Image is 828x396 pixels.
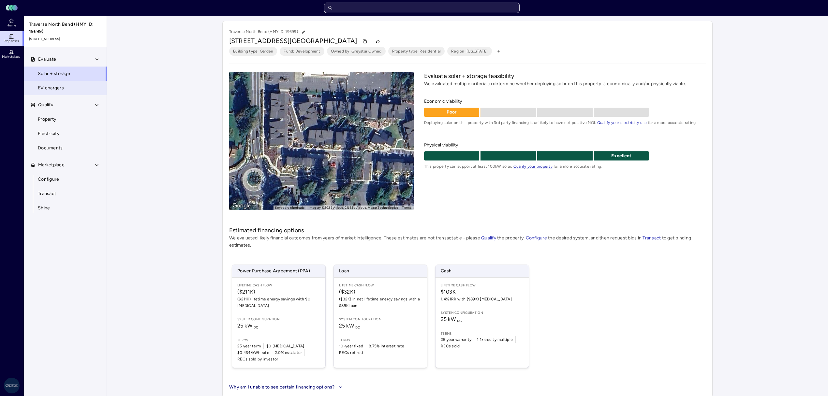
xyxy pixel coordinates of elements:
[441,343,460,349] span: RECs sold
[424,80,706,87] p: We evaluated multiple criteria to determine whether deploying solar on this property is economica...
[23,201,107,215] a: Shine
[477,336,513,343] span: 1.1x equity multiple
[237,349,269,356] span: $0.434/kWh rate
[233,48,273,54] span: Building type: Garden
[237,323,259,329] span: 25 kW
[38,205,50,212] span: Shine
[23,172,107,187] a: Configure
[369,343,404,349] span: 8.75% interest rate
[594,152,649,160] p: Excellent
[331,48,382,54] span: Owned by: Greystar Owned
[339,283,422,288] span: Lifetime Cash Flow
[229,384,344,391] button: Why am I unable to see certain financing options?
[237,317,320,322] span: System configuration
[38,176,59,183] span: Configure
[266,343,304,349] span: $0 [MEDICAL_DATA]
[334,265,427,277] span: Loan
[424,109,480,116] p: Poor
[481,235,497,241] a: Qualify
[23,127,107,141] a: Electricity
[29,21,102,35] span: Traverse North Bend (HMY ID: 19699)
[339,343,363,349] span: 10-year fixed
[436,265,529,277] span: Cash
[29,37,102,42] span: [STREET_ADDRESS]
[275,206,305,210] button: Keyboard shortcuts
[441,331,524,336] span: Terms
[38,130,59,137] span: Electricity
[280,47,324,56] button: Fund: Development
[424,163,706,170] span: This property can support at least 100kW solar. for a more accurate rating.
[23,187,107,201] a: Transact
[24,98,107,112] button: Qualify
[339,296,422,309] span: ($32K) in net lifetime energy savings with a $89K loan
[229,47,277,56] button: Building type: Garden
[451,48,488,54] span: Region: [US_STATE]
[23,141,107,155] a: Documents
[229,226,706,235] h2: Estimated financing options
[38,101,53,109] span: Qualify
[4,378,20,393] img: Greystar AS
[388,47,445,56] button: Property type: Residential
[229,37,289,45] span: [STREET_ADDRESS]
[284,48,320,54] span: Fund: Development
[309,206,398,209] span: Imagery ©2025 Airbus, CNES / Airbus, Maxar Technologies
[441,283,524,288] span: Lifetime Cash Flow
[232,265,325,277] span: Power Purchase Agreement (PPA)
[23,112,107,127] a: Property
[237,296,320,309] span: ($211K) lifetime energy savings with $0 [MEDICAL_DATA]
[339,349,363,356] span: RECs retired
[237,343,261,349] span: 25 year term
[229,28,308,36] p: Traverse North Bend (HMY ID: 19699)
[441,288,524,296] span: $103K
[38,145,63,152] span: Documents
[327,47,386,56] button: Owned by: Greystar Owned
[38,116,56,123] span: Property
[254,325,259,329] sub: DC
[441,336,471,343] span: 25 year warranty
[513,164,553,169] a: Qualify your property
[402,206,411,209] a: Terms
[23,67,107,81] a: Solar + storage
[392,48,441,54] span: Property type: Residential
[237,338,320,343] span: Terms
[232,265,326,368] a: Power Purchase Agreement (PPA)Lifetime Cash Flow($211K)($211K) lifetime energy savings with $0 [M...
[23,81,107,95] a: EV chargers
[424,72,706,80] h2: Evaluate solar + storage feasibility
[526,235,547,241] a: Configure
[24,158,107,172] button: Marketplace
[333,265,427,368] a: LoanLifetime Cash Flow($32K)($32K) in net lifetime energy savings with a $89K loanSystem configur...
[339,323,360,329] span: 25 kW
[597,120,647,125] a: Qualify your electricity use
[275,349,302,356] span: 2.0% escalator
[424,119,706,126] span: Deploying solar on this property with 3rd party financing is unlikely to have net positive NOI. f...
[424,142,706,149] span: Physical viability
[339,317,422,322] span: System configuration
[237,283,320,288] span: Lifetime Cash Flow
[38,190,56,197] span: Transact
[38,161,65,169] span: Marketplace
[231,202,252,210] a: Open this area in Google Maps (opens a new window)
[2,55,20,59] span: Marketplace
[4,39,19,43] span: Properties
[231,202,252,210] img: Google
[441,316,462,322] span: 25 kW
[38,70,70,77] span: Solar + storage
[441,296,524,302] span: 1.4% IRR with ($89K) [MEDICAL_DATA]
[339,338,422,343] span: Terms
[289,37,357,45] span: [GEOGRAPHIC_DATA]
[237,356,278,362] span: RECs sold by investor
[447,47,492,56] button: Region: [US_STATE]
[435,265,529,368] a: CashLifetime Cash Flow$103K1.4% IRR with ($89K) [MEDICAL_DATA]System configuration25 kW DCTerms25...
[229,235,706,249] p: We evaluated likely financial outcomes from years of market intelligence. These estimates are not...
[457,319,462,323] sub: DC
[643,235,661,241] a: Transact
[7,23,16,27] span: Home
[24,52,107,67] button: Evaluate
[424,98,706,105] span: Economic viability
[441,310,524,315] span: System configuration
